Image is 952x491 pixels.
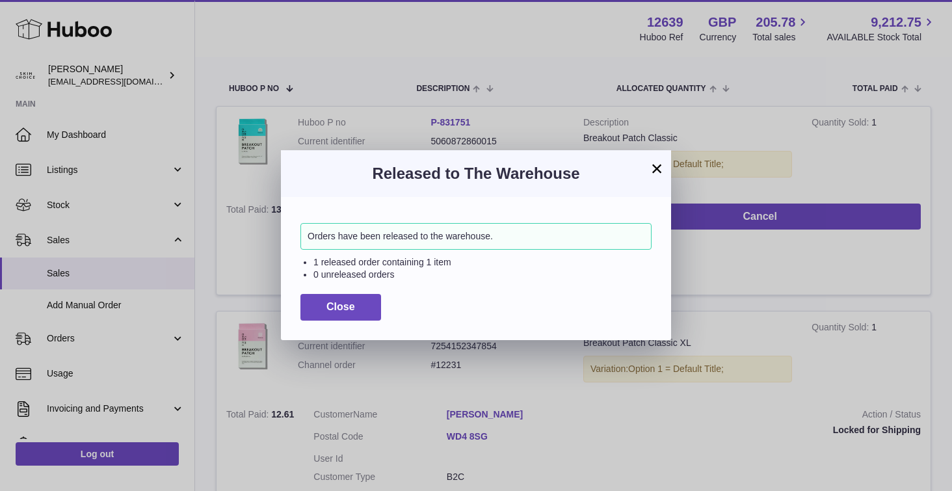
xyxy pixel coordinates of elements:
[313,256,652,269] li: 1 released order containing 1 item
[326,301,355,312] span: Close
[300,294,381,321] button: Close
[313,269,652,281] li: 0 unreleased orders
[300,163,652,184] h3: Released to The Warehouse
[300,223,652,250] div: Orders have been released to the warehouse.
[649,161,665,176] button: ×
